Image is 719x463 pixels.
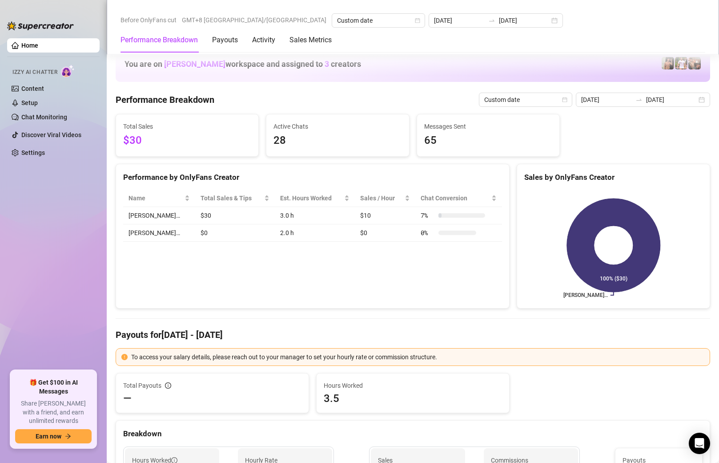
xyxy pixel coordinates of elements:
[123,428,703,440] div: Breakdown
[15,378,92,396] span: 🎁 Get $100 in AI Messages
[129,193,183,203] span: Name
[123,381,161,390] span: Total Payouts
[21,114,67,121] a: Chat Monitoring
[415,190,502,207] th: Chat Conversion
[360,193,403,203] span: Sales / Hour
[165,382,171,389] span: info-circle
[581,95,632,105] input: Start date
[12,68,57,77] span: Izzy AI Chatter
[484,93,567,106] span: Custom date
[562,97,567,102] span: calendar
[688,57,701,69] img: Osvaldo
[421,193,490,203] span: Chat Conversion
[15,429,92,443] button: Earn nowarrow-right
[195,190,275,207] th: Total Sales & Tips
[121,13,177,27] span: Before OnlyFans cut
[355,207,415,224] td: $10
[212,35,238,45] div: Payouts
[195,224,275,242] td: $0
[65,433,71,439] span: arrow-right
[563,292,608,298] text: [PERSON_NAME]…
[273,122,402,131] span: Active Chats
[123,224,195,242] td: [PERSON_NAME]…
[21,85,44,92] a: Content
[21,149,45,156] a: Settings
[123,122,251,131] span: Total Sales
[61,65,75,77] img: AI Chatter
[421,211,435,220] span: 7 %
[121,354,128,360] span: exclamation-circle
[280,193,342,203] div: Est. Hours Worked
[488,17,495,24] span: to
[195,207,275,224] td: $30
[275,207,355,224] td: 3.0 h
[499,16,550,25] input: End date
[355,224,415,242] td: $0
[324,381,502,390] span: Hours Worked
[131,352,704,362] div: To access your salary details, please reach out to your manager to set your hourly rate or commis...
[116,93,214,106] h4: Performance Breakdown
[275,224,355,242] td: 2.0 h
[252,35,275,45] div: Activity
[415,18,420,23] span: calendar
[289,35,332,45] div: Sales Metrics
[646,95,697,105] input: End date
[421,228,435,238] span: 0 %
[662,57,674,69] img: Zach
[355,190,415,207] th: Sales / Hour
[273,132,402,149] span: 28
[123,171,502,183] div: Performance by OnlyFans Creator
[36,433,61,440] span: Earn now
[488,17,495,24] span: swap-right
[424,122,552,131] span: Messages Sent
[424,132,552,149] span: 65
[15,399,92,426] span: Share [PERSON_NAME] with a friend, and earn unlimited rewards
[21,131,81,138] a: Discover Viral Videos
[123,132,251,149] span: $30
[635,96,643,103] span: to
[689,433,710,454] div: Open Intercom Messenger
[337,14,420,27] span: Custom date
[164,59,225,69] span: [PERSON_NAME]
[434,16,485,25] input: Start date
[524,171,703,183] div: Sales by OnlyFans Creator
[201,193,262,203] span: Total Sales & Tips
[182,13,326,27] span: GMT+8 [GEOGRAPHIC_DATA]/[GEOGRAPHIC_DATA]
[21,99,38,106] a: Setup
[324,391,502,406] span: 3.5
[123,190,195,207] th: Name
[325,59,329,69] span: 3
[121,35,198,45] div: Performance Breakdown
[635,96,643,103] span: swap-right
[123,207,195,224] td: [PERSON_NAME]…
[7,21,74,30] img: logo-BBDzfeDw.svg
[123,391,132,406] span: —
[21,42,38,49] a: Home
[675,57,687,69] img: Hector
[116,329,710,341] h4: Payouts for [DATE] - [DATE]
[125,59,361,69] h1: You are on workspace and assigned to creators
